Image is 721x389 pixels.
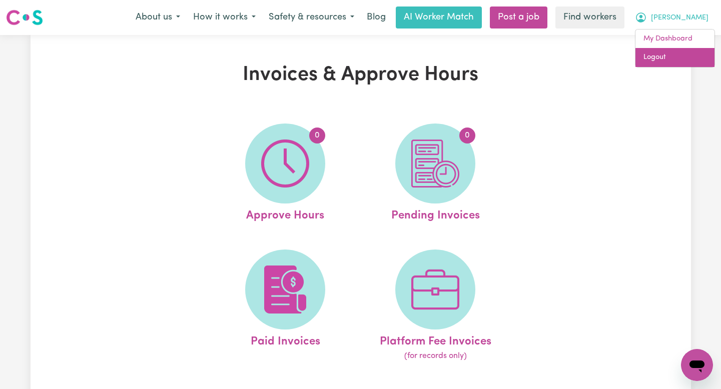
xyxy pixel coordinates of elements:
[404,350,467,362] span: (for records only)
[396,6,482,28] a: AI Worker Match
[262,7,361,28] button: Safety & resources
[309,127,325,143] span: 0
[555,6,624,28] a: Find workers
[363,123,507,224] a: Pending Invoices
[635,29,714,48] a: My Dashboard
[363,249,507,362] a: Platform Fee Invoices(for records only)
[361,6,392,28] a: Blog
[391,203,480,224] span: Pending Invoices
[187,7,262,28] button: How it works
[490,6,547,28] a: Post a job
[681,349,713,381] iframe: Button to launch messaging window
[651,12,708,23] span: [PERSON_NAME]
[6,8,43,26] img: Careseekers logo
[380,329,491,350] span: Platform Fee Invoices
[213,123,357,224] a: Approve Hours
[635,29,715,67] div: My Account
[251,329,320,350] span: Paid Invoices
[147,63,575,87] h1: Invoices & Approve Hours
[129,7,187,28] button: About us
[459,127,475,143] span: 0
[628,7,715,28] button: My Account
[246,203,324,224] span: Approve Hours
[635,48,714,67] a: Logout
[6,6,43,29] a: Careseekers logo
[213,249,357,362] a: Paid Invoices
